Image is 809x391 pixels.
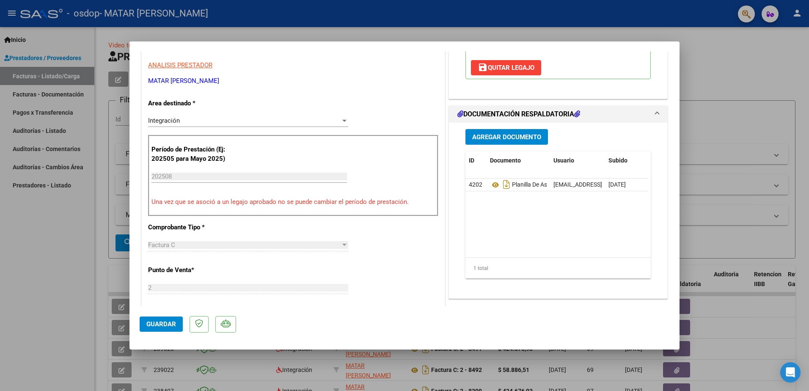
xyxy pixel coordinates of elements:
[148,223,235,232] p: Comprobante Tipo *
[471,60,541,75] button: Quitar Legajo
[148,265,235,275] p: Punto de Venta
[148,117,180,124] span: Integración
[148,76,438,86] p: MATAR [PERSON_NAME]
[148,61,212,69] span: ANALISIS PRESTADOR
[780,362,801,383] div: Open Intercom Messenger
[478,64,534,72] span: Quitar Legajo
[608,181,626,188] span: [DATE]
[465,258,651,279] div: 1 total
[146,320,176,328] span: Guardar
[490,182,567,188] span: Planilla De Asistencia
[647,151,690,170] datatable-header-cell: Acción
[550,151,605,170] datatable-header-cell: Usuario
[148,241,175,249] span: Factura C
[465,129,548,145] button: Agregar Documento
[449,106,667,123] mat-expansion-panel-header: DOCUMENTACIÓN RESPALDATORIA
[553,181,697,188] span: [EMAIL_ADDRESS][DOMAIN_NAME] - [PERSON_NAME]
[469,157,474,164] span: ID
[140,317,183,332] button: Guardar
[605,151,647,170] datatable-header-cell: Subido
[608,157,627,164] span: Subido
[465,151,487,170] datatable-header-cell: ID
[478,62,488,72] mat-icon: save
[148,99,235,108] p: Area destinado *
[151,197,435,207] p: Una vez que se asoció a un legajo aprobado no se puede cambiar el período de prestación.
[457,109,580,119] h1: DOCUMENTACIÓN RESPALDATORIA
[472,133,541,141] span: Agregar Documento
[490,157,521,164] span: Documento
[471,26,638,52] strong: 780010 - CENTRO DE EDUCATIVO TERAPEUTICO - JORNADA SIMPLE CAT.A | - $ 424.676,93 780095 - ALIMENT...
[553,157,574,164] span: Usuario
[487,151,550,170] datatable-header-cell: Documento
[151,145,237,164] p: Período de Prestación (Ej: 202505 para Mayo 2025)
[449,123,667,298] div: DOCUMENTACIÓN RESPALDATORIA
[471,26,638,52] span: Comentario:
[501,178,512,191] i: Descargar documento
[469,181,482,188] span: 4202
